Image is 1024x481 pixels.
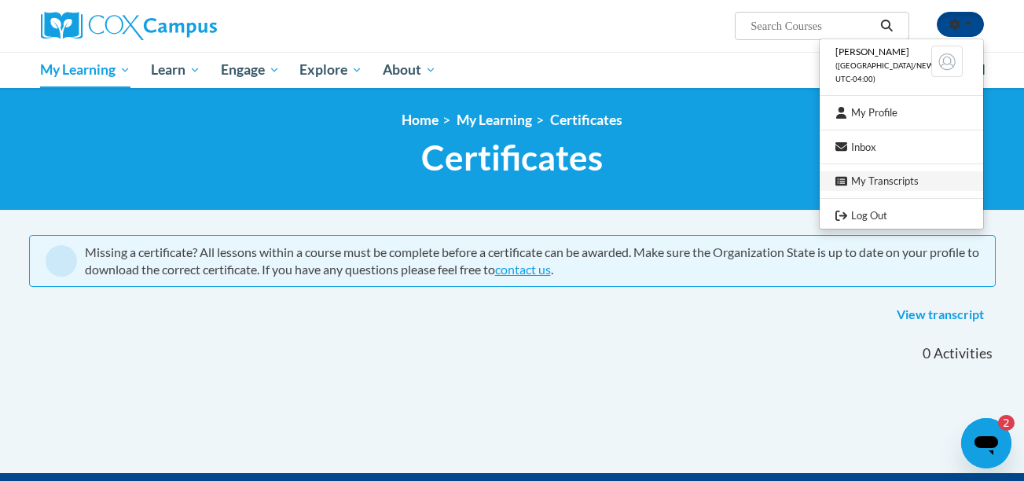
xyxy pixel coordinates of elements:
[31,52,141,88] a: My Learning
[151,61,200,79] span: Learn
[41,12,339,40] a: Cox Campus
[299,61,362,79] span: Explore
[495,262,551,277] a: contact us
[421,137,603,178] span: Certificates
[835,61,958,83] span: ([GEOGRAPHIC_DATA]/New_York UTC-04:00)
[211,52,290,88] a: Engage
[457,112,532,128] a: My Learning
[835,46,909,57] span: [PERSON_NAME]
[383,61,436,79] span: About
[85,244,979,278] div: Missing a certificate? All lessons within a course must be complete before a certificate can be a...
[937,12,984,37] button: Account Settings
[41,12,217,40] img: Cox Campus
[820,171,983,191] a: My Transcripts
[749,17,875,35] input: Search Courses
[40,61,130,79] span: My Learning
[373,52,446,88] a: About
[820,138,983,157] a: Inbox
[885,303,996,328] a: View transcript
[875,17,898,35] button: Search
[931,46,963,77] img: Learner Profile Avatar
[961,418,1011,468] iframe: Button to launch messaging window, 2 unread messages
[934,345,993,362] span: Activities
[983,415,1015,431] iframe: Number of unread messages
[550,112,622,128] a: Certificates
[141,52,211,88] a: Learn
[820,103,983,123] a: My Profile
[17,52,1007,88] div: Main menu
[923,345,930,362] span: 0
[221,61,280,79] span: Engage
[402,112,439,128] a: Home
[289,52,373,88] a: Explore
[820,206,983,226] a: Logout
